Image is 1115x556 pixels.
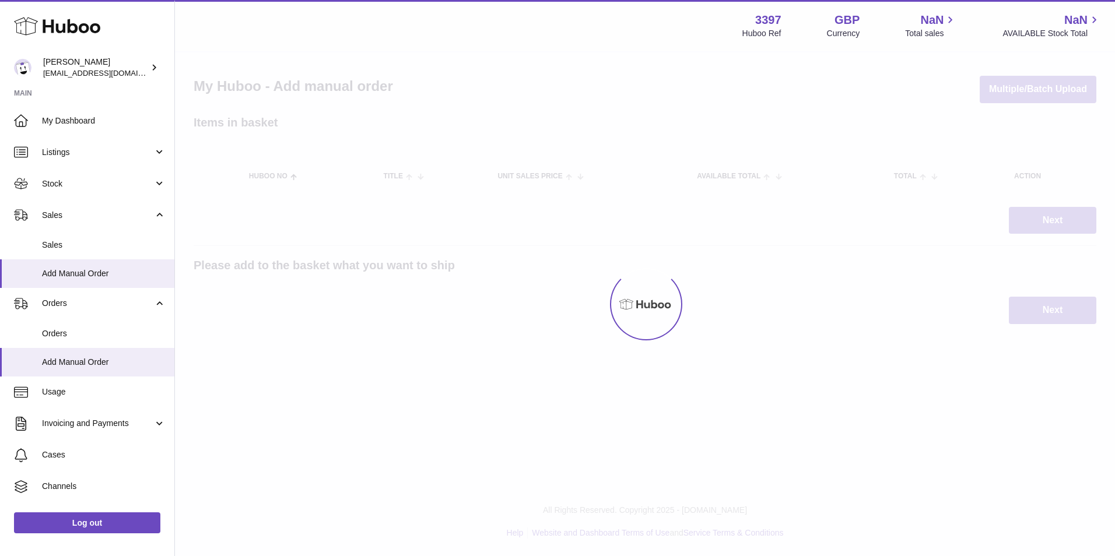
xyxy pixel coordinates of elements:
[42,386,166,397] span: Usage
[827,28,860,39] div: Currency
[42,178,153,189] span: Stock
[42,449,166,460] span: Cases
[920,12,944,28] span: NaN
[42,298,153,309] span: Orders
[42,240,166,251] span: Sales
[905,28,957,39] span: Total sales
[42,210,153,221] span: Sales
[42,147,153,158] span: Listings
[1064,12,1088,28] span: NaN
[42,481,166,492] span: Channels
[835,12,860,28] strong: GBP
[43,57,148,79] div: [PERSON_NAME]
[43,68,171,78] span: [EMAIL_ADDRESS][DOMAIN_NAME]
[1002,12,1101,39] a: NaN AVAILABLE Stock Total
[742,28,781,39] div: Huboo Ref
[42,115,166,126] span: My Dashboard
[1002,28,1101,39] span: AVAILABLE Stock Total
[14,512,160,533] a: Log out
[42,328,166,339] span: Orders
[905,12,957,39] a: NaN Total sales
[14,59,31,76] img: sales@canchema.com
[755,12,781,28] strong: 3397
[42,357,166,368] span: Add Manual Order
[42,268,166,279] span: Add Manual Order
[42,418,153,429] span: Invoicing and Payments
